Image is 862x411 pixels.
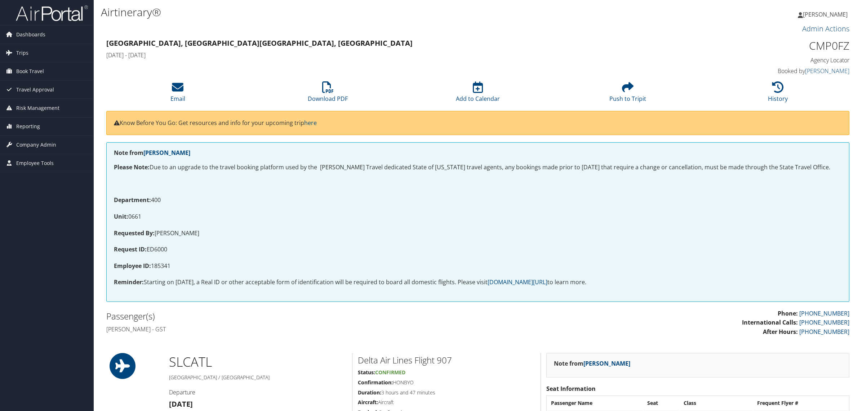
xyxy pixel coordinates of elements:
h4: [PERSON_NAME] - GST [106,325,472,333]
a: History [768,85,788,103]
th: Seat [644,397,679,410]
span: Confirmed [375,369,405,376]
a: [PERSON_NAME] [583,359,630,367]
span: Book Travel [16,62,44,80]
p: Know Before You Go: Get resources and info for your upcoming trip [114,119,842,128]
span: Risk Management [16,99,59,117]
h5: [GEOGRAPHIC_DATA] / [GEOGRAPHIC_DATA] [169,374,347,381]
a: Admin Actions [802,24,849,33]
strong: Please Note: [114,163,150,171]
strong: Seat Information [546,385,596,393]
span: Company Admin [16,136,56,154]
strong: [GEOGRAPHIC_DATA], [GEOGRAPHIC_DATA] [GEOGRAPHIC_DATA], [GEOGRAPHIC_DATA] [106,38,413,48]
strong: Duration: [358,389,381,396]
a: Add to Calendar [456,85,500,103]
strong: Employee ID: [114,262,151,270]
a: Download PDF [308,85,348,103]
strong: Requested By: [114,229,155,237]
th: Passenger Name [547,397,643,410]
h1: SLC ATL [169,353,347,371]
a: Email [170,85,185,103]
img: airportal-logo.png [16,5,88,22]
span: Reporting [16,117,40,135]
strong: Unit: [114,213,128,220]
strong: International Calls: [742,318,798,326]
p: 400 [114,196,842,205]
strong: Confirmation: [358,379,393,386]
a: here [304,119,317,127]
p: 0661 [114,212,842,222]
h2: Passenger(s) [106,310,472,322]
strong: Reminder: [114,278,144,286]
th: Class [680,397,753,410]
h4: Booked by [672,67,849,75]
span: Trips [16,44,28,62]
strong: Status: [358,369,375,376]
h4: Departure [169,388,347,396]
span: [PERSON_NAME] [803,10,848,18]
a: Push to Tripit [609,85,646,103]
span: Dashboards [16,26,45,44]
a: [PHONE_NUMBER] [799,309,849,317]
h4: [DATE] - [DATE] [106,51,661,59]
strong: Request ID: [114,245,147,253]
h2: Delta Air Lines Flight 907 [358,354,535,366]
a: [DOMAIN_NAME][URL] [488,278,547,286]
th: Frequent Flyer # [754,397,848,410]
strong: Phone: [778,309,798,317]
a: [PERSON_NAME] [798,4,855,25]
p: Starting on [DATE], a Real ID or other acceptable form of identification will be required to boar... [114,278,842,287]
p: Due to an upgrade to the travel booking platform used by the [PERSON_NAME] Travel dedicated State... [114,163,842,172]
a: [PHONE_NUMBER] [799,318,849,326]
strong: Aircraft: [358,399,378,406]
p: 185341 [114,262,842,271]
a: [PERSON_NAME] [805,67,849,75]
strong: Note from [114,149,190,157]
h5: 3 hours and 47 minutes [358,389,535,396]
h5: HONBYO [358,379,535,386]
h1: CMP0FZ [672,38,849,53]
span: Employee Tools [16,154,54,172]
p: ED6000 [114,245,842,254]
strong: [DATE] [169,399,193,409]
strong: Note from [554,359,630,367]
p: [PERSON_NAME] [114,229,842,238]
h4: Agency Locator [672,56,849,64]
a: [PHONE_NUMBER] [799,328,849,336]
h1: Airtinerary® [101,5,604,20]
a: [PERSON_NAME] [143,149,190,157]
h5: Aircraft [358,399,535,406]
strong: After Hours: [763,328,798,336]
strong: Department: [114,196,151,204]
span: Travel Approval [16,81,54,99]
